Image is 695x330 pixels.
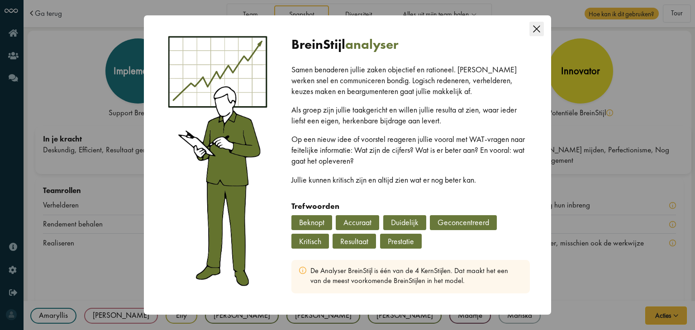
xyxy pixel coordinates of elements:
[291,260,530,293] div: De Analyser BreinStijl is één van de 4 KernStijlen. Dat maakt het een van de meest voorkomende Br...
[291,37,530,53] div: BreinStijl
[430,215,497,230] div: Geconcentreerd
[525,15,548,38] button: Close this dialog
[333,234,376,249] div: Resultaat
[299,267,306,274] img: info.svg
[291,201,339,211] strong: Trefwoorden
[291,174,530,185] p: Jullie kunnen kritisch zijn en altijd zien wat er nog beter kan.
[291,134,530,166] p: Op een nieuw idee of voorstel reageren jullie vooral met WAT-vragen naar feitelijke informatie: W...
[345,36,398,53] span: analyser
[291,64,530,97] p: Samen benaderen jullie zaken objectief en rationeel. [PERSON_NAME] werken snel en communiceren bo...
[383,215,426,230] div: Duidelijk
[291,215,332,230] div: Beknopt
[161,33,272,289] img: analyser.png
[380,234,422,249] div: Prestatie
[336,215,379,230] div: Accuraat
[291,104,530,126] p: Als groep zijn jullie taakgericht en willen jullie resulta at zien, waar ieder liefst een eigen, ...
[291,234,329,249] div: Kritisch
